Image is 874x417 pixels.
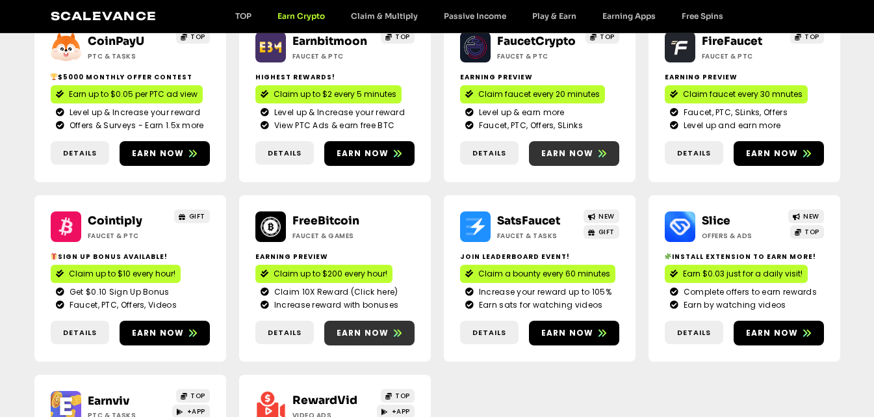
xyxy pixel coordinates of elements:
[683,268,803,280] span: Earn $0.03 just for a daily visit!
[88,231,169,241] h2: Faucet & PTC
[541,148,594,159] span: Earn now
[51,265,181,283] a: Claim up to $10 every hour!
[69,268,175,280] span: Claim up to $10 every hour!
[261,286,409,298] a: Claim 10X Reward (Click here)
[790,30,824,44] a: TOP
[63,148,97,159] span: Details
[271,286,398,298] span: Claim 10X Reward (Click here)
[51,252,210,262] h2: Sign up bonus available!
[788,209,824,223] a: NEW
[120,321,210,345] a: Earn now
[680,286,817,298] span: Complete offers to earn rewards
[460,252,619,262] h2: Join Leaderboard event!
[585,30,619,44] a: TOP
[337,148,389,159] span: Earn now
[255,72,415,82] h2: Highest Rewards!
[460,72,619,82] h2: Earning Preview
[680,107,788,118] span: Faucet, PTC, SLinks, Offers
[292,51,374,61] h2: Faucet & PTC
[51,72,210,82] h2: $5000 Monthly Offer contest
[665,141,723,165] a: Details
[431,11,519,21] a: Passive Income
[51,321,109,345] a: Details
[66,286,170,298] span: Get $0.10 Sign Up Bonus
[338,11,431,21] a: Claim & Multiply
[66,107,200,118] span: Level up & Increase your reward
[66,120,204,131] span: Offers & Surveys - Earn 1.5x more
[497,231,578,241] h2: Faucet & Tasks
[497,34,576,48] a: FaucetCrypto
[665,265,808,283] a: Earn $0.03 just for a daily visit!
[88,51,169,61] h2: ptc & Tasks
[51,141,109,165] a: Details
[529,141,619,166] a: Earn now
[472,327,506,338] span: Details
[176,30,210,44] a: TOP
[680,299,786,311] span: Earn by watching videos
[734,141,824,166] a: Earn now
[665,253,671,260] img: 🧩
[702,34,762,48] a: FireFaucet
[702,51,783,61] h2: Faucet & PTC
[478,88,600,100] span: Claim faucet every 20 minutes
[271,120,394,131] span: View PTC Ads & earn free BTC
[132,327,185,339] span: Earn now
[460,321,519,345] a: Details
[255,265,392,283] a: Claim up to $200 every hour!
[51,74,57,80] img: 🏆
[804,32,819,42] span: TOP
[255,252,415,262] h2: Earning Preview
[746,327,799,339] span: Earn now
[702,231,783,241] h2: Offers & Ads
[529,321,619,345] a: Earn now
[271,299,398,311] span: Increase reward with bonuses
[497,51,578,61] h2: Faucet & PTC
[292,231,374,241] h2: Faucet & Games
[51,85,203,103] a: Earn up to $0.05 per PTC ad view
[680,120,781,131] span: Level up and earn more
[677,327,711,338] span: Details
[804,227,819,237] span: TOP
[584,225,619,239] a: GIFT
[702,214,730,228] a: Slice
[460,265,615,283] a: Claim a bounty every 60 minutes
[381,389,415,403] a: TOP
[478,268,610,280] span: Claim a bounty every 60 minutes
[541,327,594,339] span: Earn now
[665,85,808,103] a: Claim faucet every 30 mnutes
[176,389,210,403] a: TOP
[476,299,603,311] span: Earn sats for watching videos
[255,85,402,103] a: Claim up to $2 every 5 minutes
[174,209,210,223] a: GIFT
[337,327,389,339] span: Earn now
[665,252,824,262] h2: Install extension to earn more!
[271,107,405,118] span: Level up & Increase your reward
[476,286,611,298] span: Increase your reward up to 105%
[255,321,314,345] a: Details
[790,225,824,239] a: TOP
[600,32,615,42] span: TOP
[803,211,819,221] span: NEW
[264,11,338,21] a: Earn Crypto
[190,32,205,42] span: TOP
[497,214,560,228] a: SatsFaucet
[222,11,264,21] a: TOP
[189,211,205,221] span: GIFT
[381,30,415,44] a: TOP
[63,327,97,338] span: Details
[677,148,711,159] span: Details
[460,85,605,103] a: Claim faucet every 20 minutes
[395,391,410,401] span: TOP
[476,120,583,131] span: Faucet, PTC, Offers, SLinks
[589,11,669,21] a: Earning Apps
[292,214,359,228] a: FreeBitcoin
[66,299,177,311] span: Faucet, PTC, Offers, Videos
[683,88,803,100] span: Claim faucet every 30 mnutes
[584,209,619,223] a: NEW
[476,107,565,118] span: Level up & earn more
[734,321,824,345] a: Earn now
[665,321,723,345] a: Details
[268,148,302,159] span: Details
[88,214,142,228] a: Cointiply
[255,141,314,165] a: Details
